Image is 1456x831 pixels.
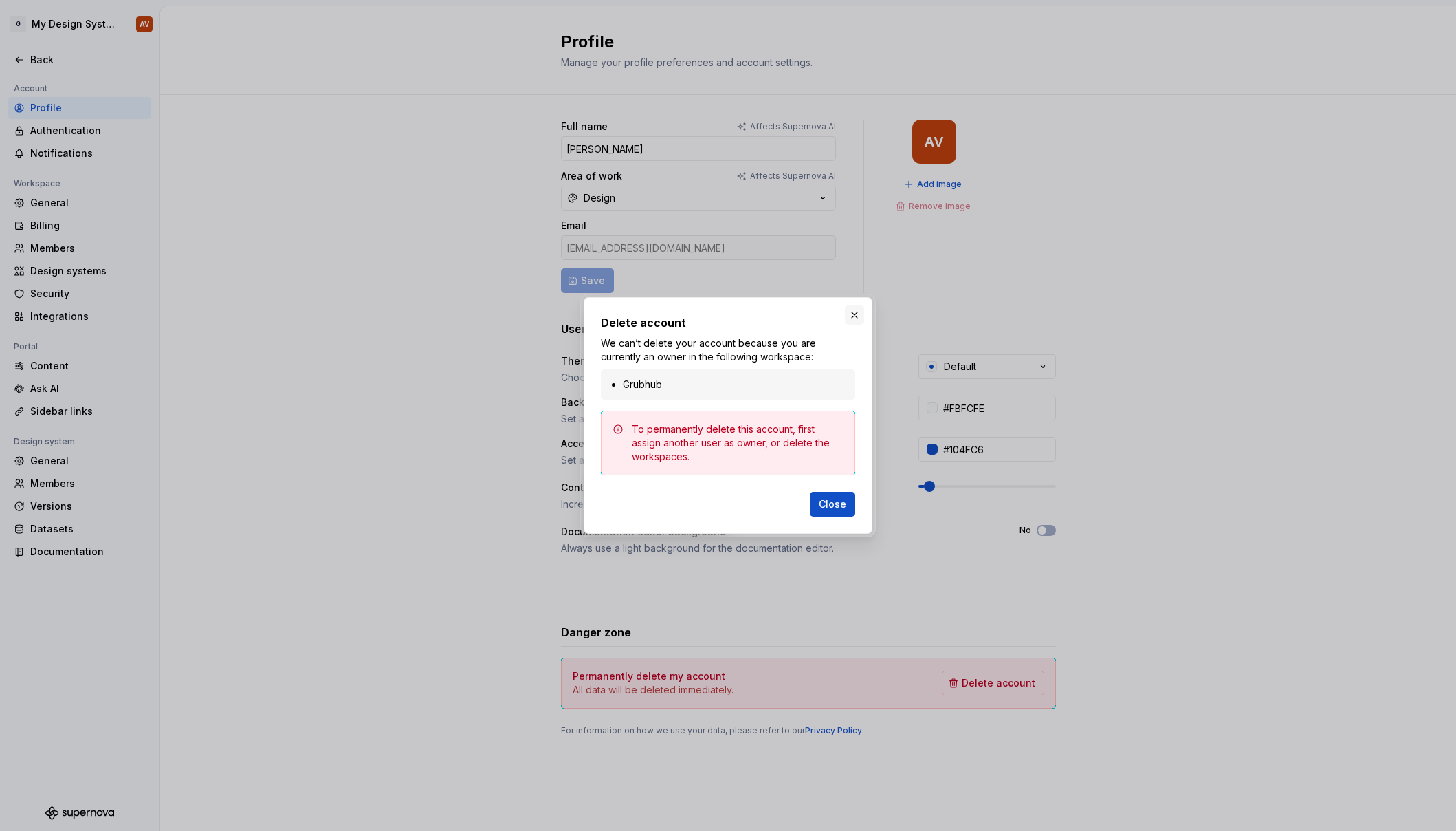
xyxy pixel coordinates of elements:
div: To permanently delete this account, first assign another user as owner, or delete the workspaces. [632,422,843,464]
button: Close [810,492,855,517]
h2: Delete account [601,314,855,331]
li: Grubhub [623,378,847,391]
span: Close [819,497,846,511]
div: We can’t delete your account because you are currently an owner in the following workspace: [601,336,855,400]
